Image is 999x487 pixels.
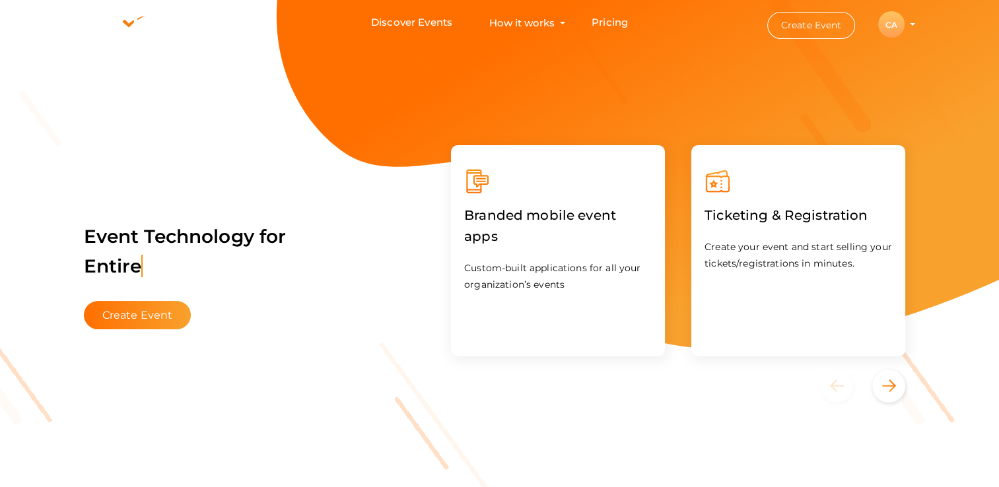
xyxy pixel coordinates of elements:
label: Branded mobile event apps [464,195,652,257]
label: Ticketing & Registration [705,195,868,236]
profile-pic: CA [878,20,905,30]
button: Previous [820,370,870,403]
p: Custom-built applications for all your organization’s events [464,260,652,293]
button: How it works [485,11,559,35]
div: CA [878,11,905,38]
button: Next [872,370,905,403]
button: Create Event [84,301,191,329]
a: Discover Events [371,11,452,35]
a: Branded mobile event apps [464,231,652,243]
button: CA [874,11,909,38]
a: Ticketing & Registration [705,210,868,222]
p: Create your event and start selling your tickets/registrations in minutes. [705,239,892,272]
a: Pricing [592,11,628,35]
button: Create Event [767,12,856,39]
label: Event Technology for [84,205,287,298]
span: Entire [84,255,143,277]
